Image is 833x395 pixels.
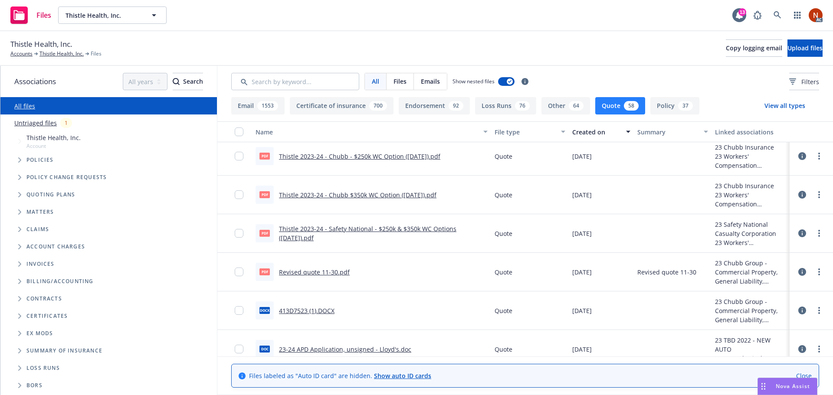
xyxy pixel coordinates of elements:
img: photo [809,8,823,22]
span: [DATE] [572,229,592,238]
div: Drag to move [758,378,769,395]
span: Contracts [26,296,62,301]
div: File type [495,127,556,137]
span: BORs [26,383,43,388]
button: File type [491,121,569,142]
span: [DATE] [572,345,592,354]
div: 23 Safety National Casualty Corporation [715,220,786,238]
div: Tree Example [0,131,217,273]
a: Report a Bug [749,7,766,24]
button: Certificate of insurance [290,97,394,114]
div: Search [173,73,203,90]
input: Toggle Row Selected [235,345,243,353]
button: Quote [595,97,645,114]
button: Name [252,121,491,142]
div: 23 Chubb Insurance [715,143,786,152]
span: Matters [26,209,54,215]
span: Copy logging email [726,44,782,52]
span: Loss Runs [26,366,60,371]
a: Show auto ID cards [374,372,431,380]
a: Thistle 2023-24 - Chubb $350k WC Option ([DATE]).pdf [279,191,436,199]
span: Quote [495,268,512,277]
button: SearchSearch [173,73,203,90]
div: 92 [449,101,463,111]
div: 23 Workers' Compensation [715,152,786,170]
span: Claims [26,227,49,232]
a: 413D7523 (1).DOCX [279,307,335,315]
button: Linked associations [712,121,790,142]
div: 23 TBD 2022 - NEW AUTO [715,336,786,354]
button: Filters [789,73,819,90]
div: 76 [515,101,530,111]
div: 23 Workers' Compensation [715,238,786,247]
div: Created on [572,127,621,137]
div: 23 Chubb Insurance [715,181,786,190]
button: Thistle Health, Inc. [58,7,167,24]
span: Nova Assist [776,382,810,390]
span: Thistle Health, Inc. [66,11,141,20]
div: 13 [738,8,746,16]
span: Files [394,77,407,86]
input: Toggle Row Selected [235,268,243,276]
a: Thistle 2023-24 - Safety National - $250k & $350k WC Options ([DATE]).pdf [279,225,456,242]
div: 23 Workers' Compensation [715,190,786,209]
a: All files [14,102,35,110]
span: Filters [789,77,819,86]
span: Files [91,50,102,58]
span: Summary of insurance [26,348,102,353]
span: Quote [495,345,512,354]
input: Select all [235,127,243,136]
span: Filters [801,77,819,86]
span: Revised quote 11-30 [637,268,696,277]
span: Quote [495,190,512,199]
span: Invoices [26,261,55,267]
a: more [814,151,824,161]
a: Switch app [789,7,806,24]
a: Untriaged files [14,118,57,127]
span: [DATE] [572,268,592,277]
span: Files [36,12,51,19]
span: pdf [259,191,270,198]
span: doc [259,346,270,352]
input: Toggle Row Selected [235,229,243,238]
span: Quote [495,152,512,161]
button: Copy logging email [726,39,782,57]
div: Name [256,127,478,137]
span: Policies [26,157,54,163]
button: Summary [634,121,712,142]
svg: Search [173,78,180,85]
div: Linked associations [715,127,786,137]
div: 1553 [257,101,278,111]
span: Account [26,142,81,150]
input: Toggle Row Selected [235,190,243,199]
span: DOCX [259,307,270,313]
span: [DATE] [572,152,592,161]
span: pdf [259,268,270,275]
span: Account charges [26,244,85,249]
span: Quote [495,229,512,238]
span: Certificates [26,313,68,319]
a: Search [769,7,786,24]
button: Policy [650,97,699,114]
span: Show nested files [453,78,495,85]
input: Toggle Row Selected [235,152,243,160]
a: more [814,344,824,354]
a: Revised quote 11-30.pdf [279,268,350,276]
span: [DATE] [572,190,592,199]
div: 700 [369,101,387,111]
span: pdf [259,230,270,236]
span: Associations [14,76,56,87]
span: Quoting plans [26,192,75,197]
a: Thistle 2023-24 - Chubb - $250k WC Option ([DATE]).pdf [279,152,440,160]
span: Thistle Health, Inc. [10,39,72,50]
button: Other [541,97,590,114]
a: Close [796,371,812,380]
button: Created on [569,121,634,142]
a: more [814,305,824,316]
input: Search by keyword... [231,73,359,90]
span: Emails [421,77,440,86]
button: View all types [751,97,819,114]
span: Billing/Accounting [26,279,94,284]
a: more [814,267,824,277]
div: 1 [60,118,72,128]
